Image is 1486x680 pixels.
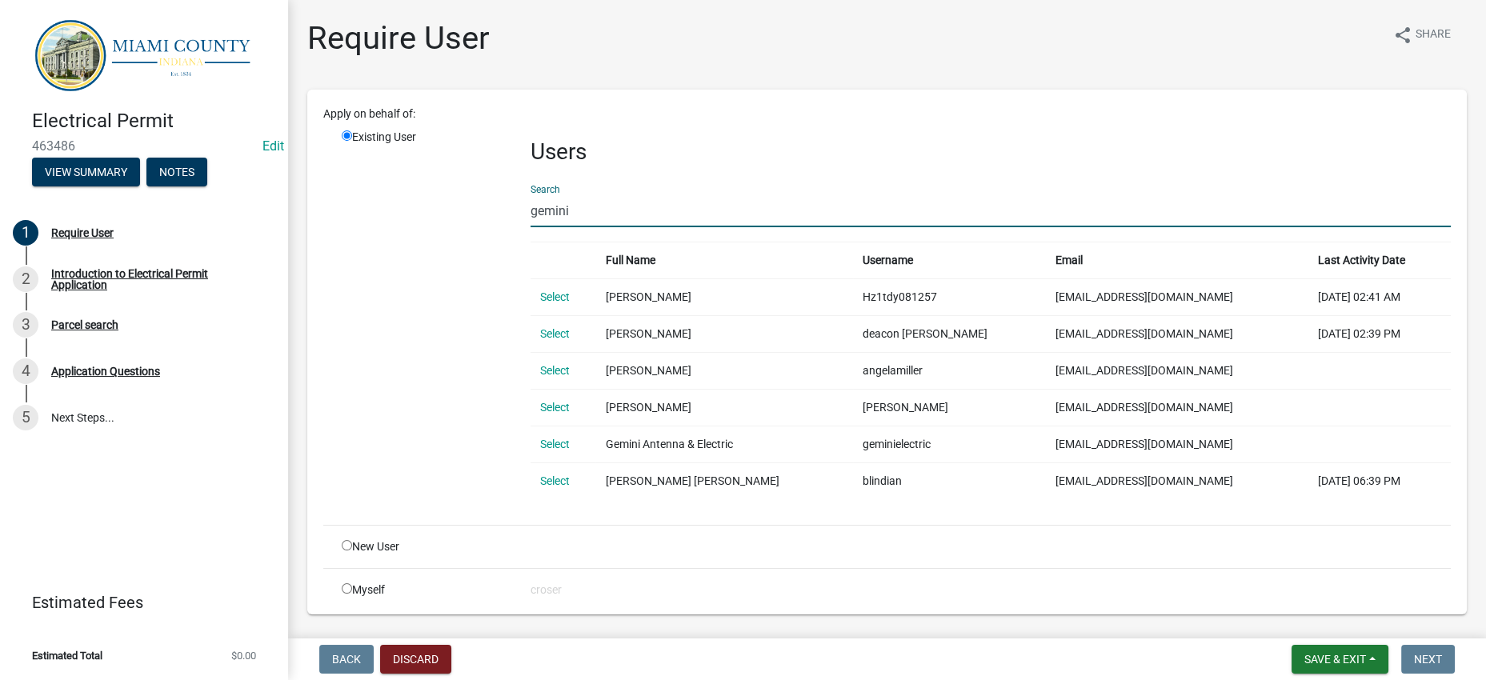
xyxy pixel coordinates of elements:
[853,315,1045,352] td: deacon [PERSON_NAME]
[51,268,262,290] div: Introduction to Electrical Permit Application
[13,312,38,338] div: 3
[540,290,570,303] a: Select
[51,319,118,330] div: Parcel search
[853,278,1045,315] td: Hz1tdy081257
[262,138,284,154] a: Edit
[1046,426,1309,462] td: [EMAIL_ADDRESS][DOMAIN_NAME]
[307,19,490,58] h1: Require User
[1416,26,1451,45] span: Share
[262,138,284,154] wm-modal-confirm: Edit Application Number
[146,158,207,186] button: Notes
[319,645,374,674] button: Back
[1046,462,1309,499] td: [EMAIL_ADDRESS][DOMAIN_NAME]
[853,242,1045,278] th: Username
[231,650,256,661] span: $0.00
[853,462,1045,499] td: blindian
[1046,315,1309,352] td: [EMAIL_ADDRESS][DOMAIN_NAME]
[330,129,519,512] div: Existing User
[32,158,140,186] button: View Summary
[51,366,160,377] div: Application Questions
[1046,352,1309,389] td: [EMAIL_ADDRESS][DOMAIN_NAME]
[13,358,38,384] div: 4
[540,438,570,450] a: Select
[13,266,38,292] div: 2
[332,653,361,666] span: Back
[380,645,451,674] button: Discard
[1046,389,1309,426] td: [EMAIL_ADDRESS][DOMAIN_NAME]
[1308,242,1451,278] th: Last Activity Date
[595,352,853,389] td: [PERSON_NAME]
[1393,26,1412,45] i: share
[1046,242,1309,278] th: Email
[1380,19,1464,50] button: shareShare
[13,586,262,618] a: Estimated Fees
[51,227,114,238] div: Require User
[1414,653,1442,666] span: Next
[595,278,853,315] td: [PERSON_NAME]
[853,352,1045,389] td: angelamiller
[595,462,853,499] td: [PERSON_NAME] [PERSON_NAME]
[540,474,570,487] a: Select
[531,138,1451,166] h3: Users
[540,401,570,414] a: Select
[540,364,570,377] a: Select
[1401,645,1455,674] button: Next
[540,327,570,340] a: Select
[853,426,1045,462] td: geminielectric
[32,17,262,93] img: Miami County, Indiana
[32,167,140,180] wm-modal-confirm: Summary
[1308,315,1451,352] td: [DATE] 02:39 PM
[13,220,38,246] div: 1
[853,389,1045,426] td: [PERSON_NAME]
[1292,645,1388,674] button: Save & Exit
[1308,278,1451,315] td: [DATE] 02:41 AM
[146,167,207,180] wm-modal-confirm: Notes
[32,110,275,133] h4: Electrical Permit
[595,315,853,352] td: [PERSON_NAME]
[330,582,519,598] div: Myself
[595,242,853,278] th: Full Name
[32,138,256,154] span: 463486
[595,426,853,462] td: Gemini Antenna & Electric
[311,106,1463,122] div: Apply on behalf of:
[595,389,853,426] td: [PERSON_NAME]
[13,405,38,430] div: 5
[32,650,102,661] span: Estimated Total
[1304,653,1366,666] span: Save & Exit
[1046,278,1309,315] td: [EMAIL_ADDRESS][DOMAIN_NAME]
[1308,462,1451,499] td: [DATE] 06:39 PM
[330,538,519,555] div: New User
